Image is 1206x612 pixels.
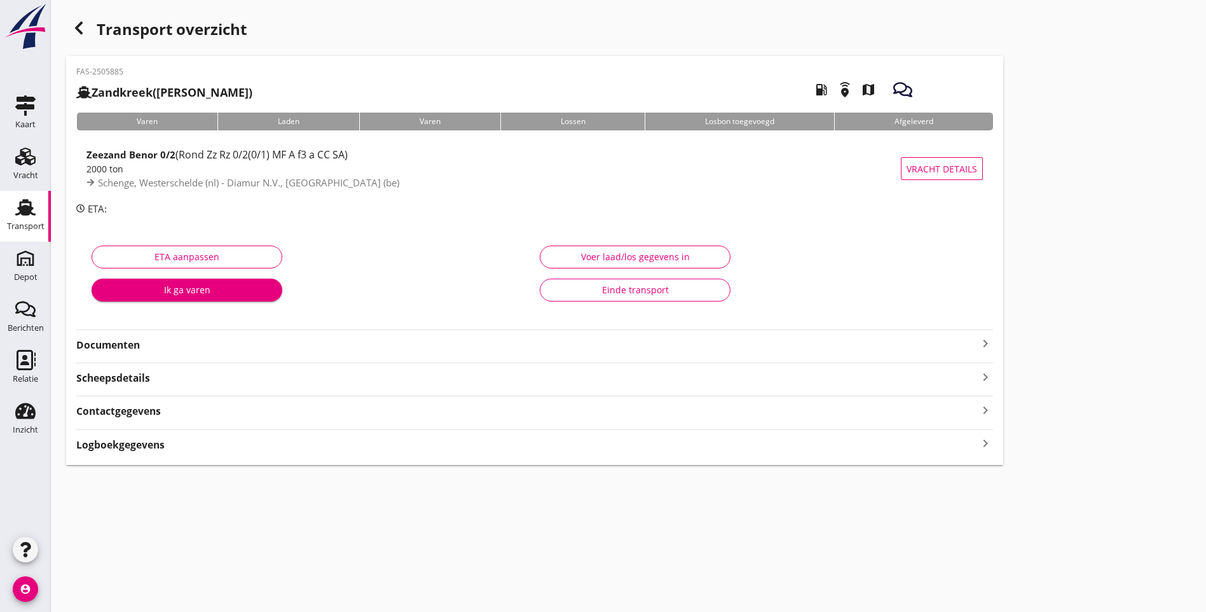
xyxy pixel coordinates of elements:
div: Inzicht [13,426,38,434]
p: FAS-2505885 [76,66,252,78]
i: keyboard_arrow_right [978,368,993,386]
button: Voer laad/los gegevens in [540,246,730,268]
i: account_circle [13,576,38,602]
div: Relatie [13,375,38,383]
i: map [851,72,886,108]
strong: Zeezand Benor 0/2 [86,148,175,161]
img: logo-small.a267ee39.svg [3,3,48,50]
div: Ik ga varen [102,283,272,296]
div: Depot [14,273,38,281]
div: Vracht [13,171,38,179]
button: Ik ga varen [92,279,282,302]
strong: Contactgegevens [76,404,161,419]
div: Afgeleverd [834,113,993,130]
button: Einde transport [540,279,730,302]
span: ETA: [88,202,107,215]
span: (Rond Zz Rz 0/2(0/1) MF A f3 a CC SA) [175,148,348,162]
strong: Zandkreek [92,85,153,100]
button: Vracht details [901,157,983,180]
strong: Documenten [76,338,978,352]
i: keyboard_arrow_right [978,401,993,419]
div: Berichten [8,324,44,332]
div: Einde transport [551,283,720,296]
strong: Logboekgegevens [76,438,165,452]
div: Losbon toegevoegd [645,113,834,130]
div: Transport [7,222,45,230]
div: Lossen [500,113,645,130]
span: Vracht details [907,162,977,176]
div: 2000 ton [86,162,901,176]
div: Kaart [15,120,36,129]
button: ETA aanpassen [92,246,282,268]
strong: Scheepsdetails [76,371,150,386]
div: Varen [359,113,500,130]
h2: ([PERSON_NAME]) [76,84,252,101]
div: Varen [76,113,217,130]
div: Transport overzicht [66,15,1003,46]
div: Laden [217,113,359,130]
span: Schenge, Westerschelde (nl) - Diamur N.V., [GEOGRAPHIC_DATA] (be) [98,176,399,189]
a: Zeezand Benor 0/2(Rond Zz Rz 0/2(0/1) MF A f3 a CC SA)2000 tonSchenge, Westerschelde (nl) - Diamu... [76,141,993,197]
i: emergency_share [827,72,863,108]
div: ETA aanpassen [102,250,271,263]
i: local_gas_station [804,72,839,108]
i: keyboard_arrow_right [978,336,993,351]
div: Voer laad/los gegevens in [551,250,720,263]
i: keyboard_arrow_right [978,435,993,452]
